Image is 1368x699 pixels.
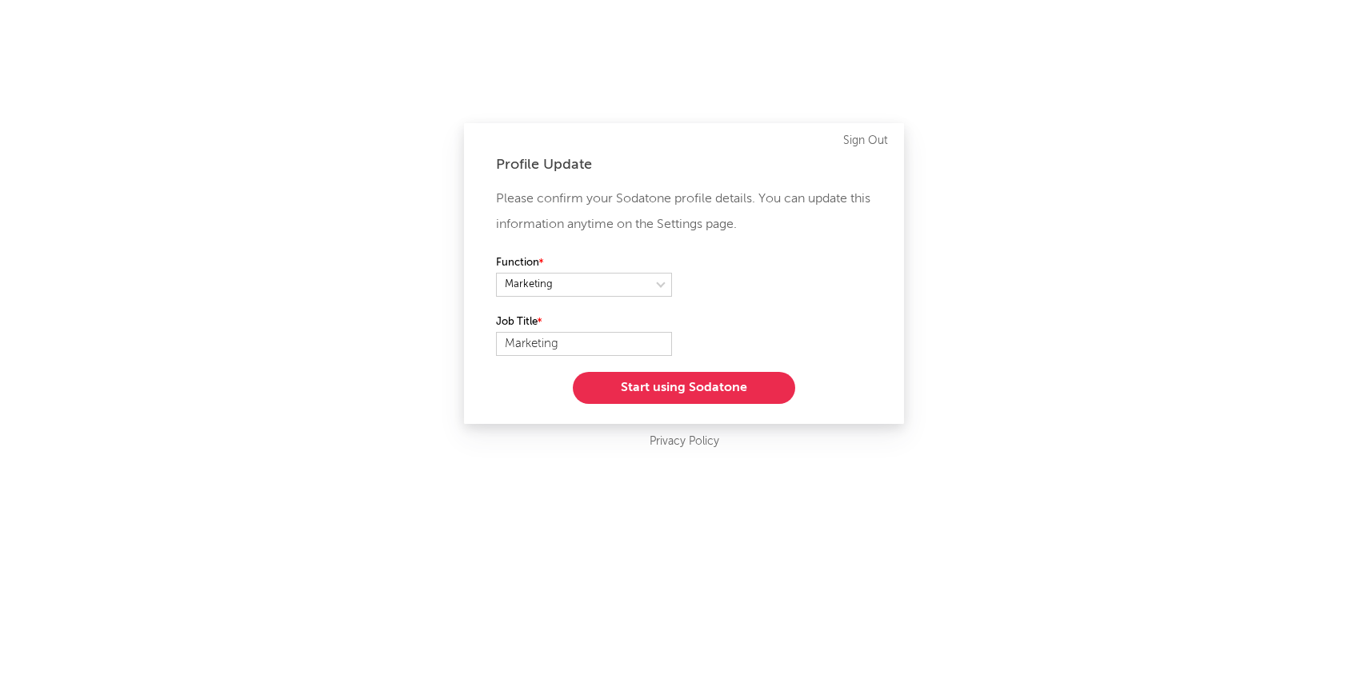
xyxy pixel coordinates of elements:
p: Please confirm your Sodatone profile details. You can update this information anytime on the Sett... [496,186,872,238]
label: Function [496,254,672,273]
div: Profile Update [496,155,872,174]
a: Privacy Policy [650,432,719,452]
button: Start using Sodatone [573,372,795,404]
label: Job Title [496,313,672,332]
a: Sign Out [843,131,888,150]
